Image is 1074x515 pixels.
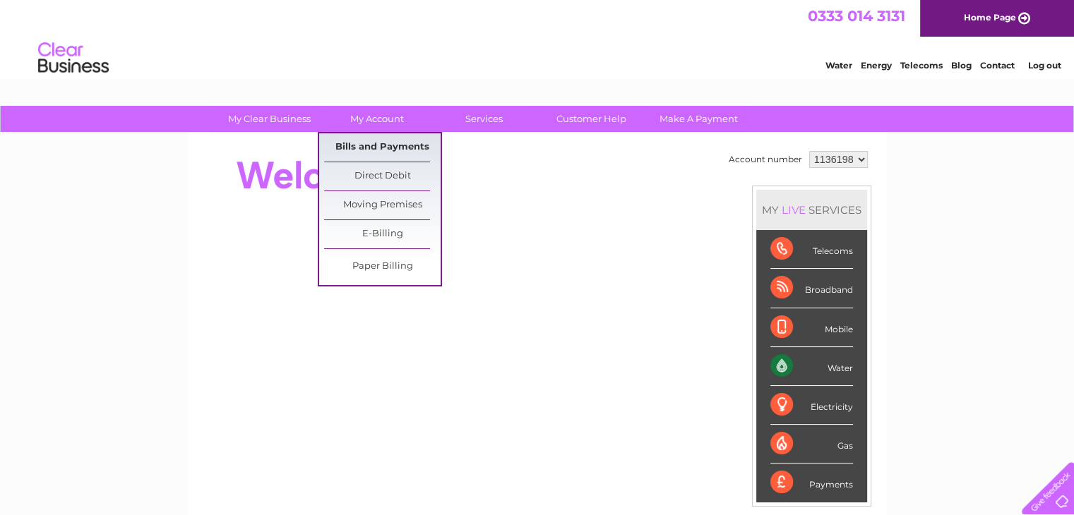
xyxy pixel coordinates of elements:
img: logo.png [37,37,109,80]
td: Account number [725,147,806,171]
a: Customer Help [533,106,650,132]
div: Broadband [770,269,853,308]
div: Gas [770,425,853,464]
a: My Account [318,106,435,132]
a: Paper Billing [324,253,441,281]
div: MY SERVICES [756,190,867,230]
a: Make A Payment [640,106,757,132]
a: My Clear Business [211,106,328,132]
a: Contact [980,60,1015,71]
div: Telecoms [770,230,853,269]
a: 0333 014 3131 [808,7,905,25]
div: Payments [770,464,853,502]
div: Clear Business is a trading name of Verastar Limited (registered in [GEOGRAPHIC_DATA] No. 3667643... [204,8,871,68]
a: Bills and Payments [324,133,441,162]
a: Water [825,60,852,71]
a: Telecoms [900,60,943,71]
a: Services [426,106,542,132]
a: Moving Premises [324,191,441,219]
a: Direct Debit [324,162,441,190]
div: Water [770,347,853,386]
div: Electricity [770,386,853,425]
a: Log out [1027,60,1061,71]
div: Mobile [770,308,853,347]
div: LIVE [779,203,809,217]
a: E-Billing [324,220,441,248]
a: Energy [861,60,892,71]
a: Blog [951,60,972,71]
